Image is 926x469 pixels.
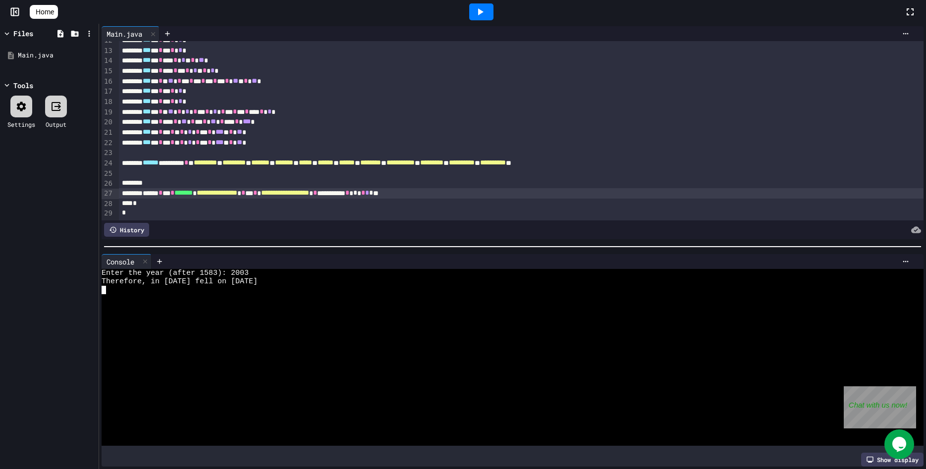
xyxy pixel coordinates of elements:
[102,29,147,39] div: Main.java
[36,7,54,17] span: Home
[102,158,114,169] div: 24
[102,97,114,107] div: 18
[102,169,114,179] div: 25
[102,269,249,277] span: Enter the year (after 1583): 2003
[102,208,114,218] div: 29
[102,117,114,128] div: 20
[102,26,160,41] div: Main.java
[102,56,114,66] div: 14
[13,80,33,91] div: Tools
[102,77,114,87] div: 16
[102,254,152,269] div: Console
[102,189,114,199] div: 27
[18,51,95,60] div: Main.java
[102,179,114,189] div: 26
[30,5,58,19] a: Home
[861,453,924,467] div: Show display
[46,120,66,129] div: Output
[102,36,114,46] div: 12
[102,66,114,77] div: 15
[884,429,916,459] iframe: chat widget
[102,257,139,267] div: Console
[102,277,258,286] span: Therefore, in [DATE] fell on [DATE]
[102,138,114,149] div: 22
[102,128,114,138] div: 21
[13,28,33,39] div: Files
[102,199,114,209] div: 28
[104,223,149,237] div: History
[7,120,35,129] div: Settings
[102,46,114,56] div: 13
[102,87,114,97] div: 17
[102,148,114,158] div: 23
[102,107,114,118] div: 19
[844,386,916,428] iframe: chat widget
